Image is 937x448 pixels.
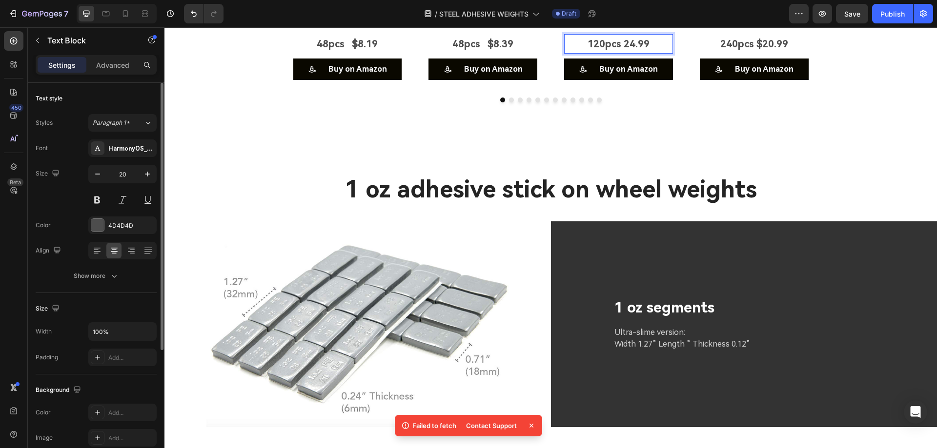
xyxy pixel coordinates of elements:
[9,104,23,112] div: 450
[904,400,927,424] div: Open Intercom Messenger
[108,221,154,230] div: 4D4D4D
[400,7,509,26] div: Rich Text Editor. Editing area: main
[48,60,76,70] p: Settings
[36,408,51,417] div: Color
[450,299,746,323] p: Ultra-slime version: Width 1.27” Length ” Thickness 0.12”
[36,327,52,336] div: Width
[371,70,376,75] button: Dot
[388,70,393,75] button: Dot
[184,4,224,23] div: Undo/Redo
[36,353,58,362] div: Padding
[300,37,358,47] p: Buy on Amazon
[872,4,913,23] button: Publish
[164,27,937,448] iframe: Design area
[450,271,746,290] p: 1 oz segments
[535,31,644,53] button: <p>Buy on Amazon</p>
[36,244,63,257] div: Align
[836,4,868,23] button: Save
[36,144,48,153] div: Font
[435,9,437,19] span: /
[7,178,23,186] div: Beta
[424,70,428,75] button: Dot
[570,37,629,47] p: Buy on Amazon
[432,70,437,75] button: Dot
[36,167,61,180] div: Size
[415,70,420,75] button: Dot
[36,384,83,397] div: Background
[108,434,154,443] div: Add...
[108,353,154,362] div: Add...
[264,31,373,53] button: <p>Buy on Amazon</p>
[397,70,402,75] button: Dot
[108,409,154,417] div: Add...
[4,4,73,23] button: 7
[88,114,157,132] button: Paragraph 1*
[93,118,130,127] span: Paragraph 1*
[36,118,53,127] div: Styles
[362,70,367,75] button: Dot
[36,94,62,103] div: Text style
[880,9,905,19] div: Publish
[380,70,385,75] button: Dot
[36,221,51,230] div: Color
[74,271,119,281] div: Show more
[353,70,358,75] button: Dot
[536,8,643,25] p: 240pcs $20.99
[36,433,53,442] div: Image
[400,31,509,53] button: <p>Buy on Amazon</p>
[562,9,576,18] span: Draft
[345,70,349,75] button: Dot
[412,421,456,430] p: Failed to fetch
[844,10,860,18] span: Save
[36,302,61,315] div: Size
[47,35,130,46] p: Text Block
[89,323,156,340] input: Auto
[64,8,68,19] p: 7
[96,60,129,70] p: Advanced
[36,267,157,285] button: Show more
[108,144,154,153] div: HarmonyOS_Sans_SC_Bold
[336,70,341,75] button: Dot
[460,419,523,432] div: Contact Support
[435,37,493,47] p: Buy on Amazon
[406,70,411,75] button: Dot
[401,8,508,25] p: 120pcs 24.99
[439,9,529,19] span: STEEL ADHESIVE WEIGHTS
